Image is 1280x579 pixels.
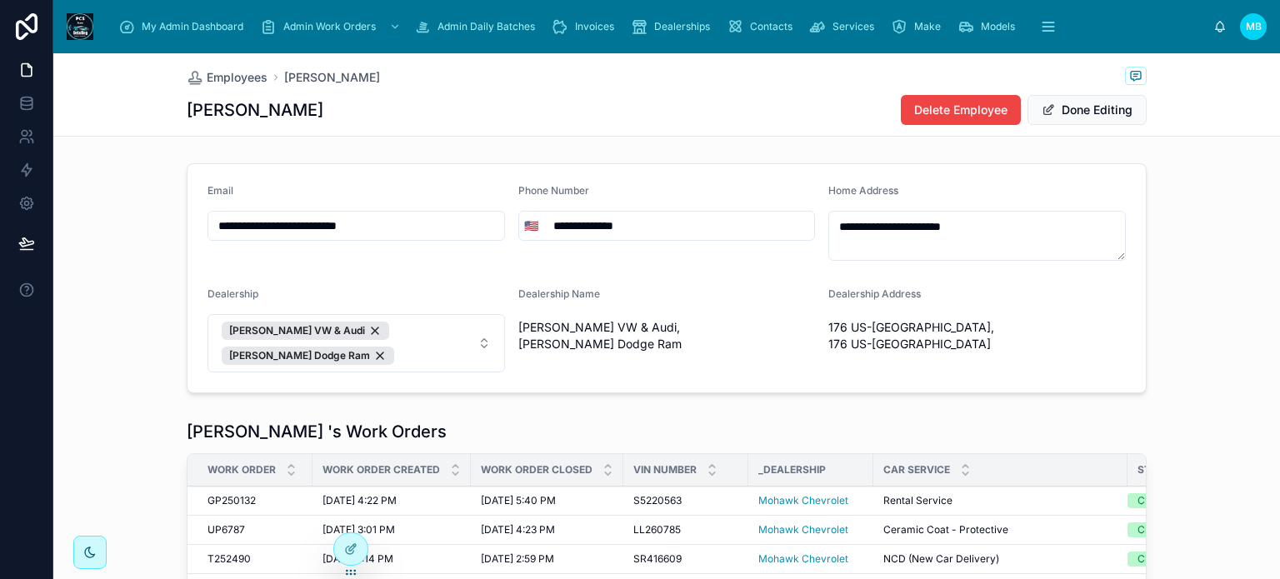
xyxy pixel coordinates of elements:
[883,523,1008,537] span: Ceramic Coat - Protective
[633,494,738,507] a: S5220563
[633,523,681,537] span: LL260785
[1127,522,1232,537] a: Closed
[229,324,365,337] span: [PERSON_NAME] VW & Audi
[1137,552,1170,567] div: Closed
[283,20,376,33] span: Admin Work Orders
[481,552,613,566] a: [DATE] 2:59 PM
[633,552,682,566] span: SR416609
[981,20,1015,33] span: Models
[229,349,370,362] span: [PERSON_NAME] Dodge Ram
[758,523,863,537] a: Mohawk Chevrolet
[207,552,302,566] a: T252490
[883,494,952,507] span: Rental Service
[518,184,589,197] span: Phone Number
[481,494,556,507] span: [DATE] 5:40 PM
[107,8,1213,45] div: scrollable content
[322,463,440,477] span: Work Order Created
[1127,493,1232,508] a: Closed
[207,314,505,372] button: Select Button
[722,12,804,42] a: Contacts
[207,184,233,197] span: Email
[142,20,243,33] span: My Admin Dashboard
[322,552,393,566] span: [DATE] 1:14 PM
[207,463,276,477] span: Work Order
[207,69,267,86] span: Employees
[207,494,256,507] span: GP250132
[113,12,255,42] a: My Admin Dashboard
[409,12,547,42] a: Admin Daily Batches
[255,12,409,42] a: Admin Work Orders
[481,523,555,537] span: [DATE] 4:23 PM
[828,319,1126,352] span: 176 US-[GEOGRAPHIC_DATA], 176 US-[GEOGRAPHIC_DATA]
[518,287,600,300] span: Dealership Name
[322,552,461,566] a: [DATE] 1:14 PM
[758,523,848,537] a: Mohawk Chevrolet
[518,319,816,352] span: [PERSON_NAME] VW & Audi, [PERSON_NAME] Dodge Ram
[187,98,323,122] h1: [PERSON_NAME]
[633,494,682,507] span: S5220563
[952,12,1027,42] a: Models
[828,184,898,197] span: Home Address
[758,552,863,566] a: Mohawk Chevrolet
[481,463,592,477] span: Work Order Closed
[883,463,950,477] span: Car Service
[1246,20,1262,33] span: MB
[828,287,921,300] span: Dealership Address
[1137,522,1170,537] div: Closed
[481,552,554,566] span: [DATE] 2:59 PM
[1137,493,1170,508] div: Closed
[481,523,613,537] a: [DATE] 4:23 PM
[832,20,874,33] span: Services
[626,12,722,42] a: Dealerships
[207,287,258,300] span: Dealership
[519,211,543,241] button: Select Button
[207,494,302,507] a: GP250132
[633,463,697,477] span: VIN Number
[914,20,941,33] span: Make
[883,523,1117,537] a: Ceramic Coat - Protective
[284,69,380,86] a: [PERSON_NAME]
[524,217,538,234] span: 🇺🇸
[633,523,738,537] a: LL260785
[901,95,1021,125] button: Delete Employee
[654,20,710,33] span: Dealerships
[883,552,1117,566] a: NCD (New Car Delivery)
[758,494,848,507] a: Mohawk Chevrolet
[1027,95,1147,125] button: Done Editing
[804,12,886,42] a: Services
[758,552,848,566] a: Mohawk Chevrolet
[750,20,792,33] span: Contacts
[883,494,1117,507] a: Rental Service
[222,322,389,340] button: Unselect 7
[187,420,447,443] h1: [PERSON_NAME] 's Work Orders
[758,494,863,507] a: Mohawk Chevrolet
[633,552,738,566] a: SR416609
[207,552,251,566] span: T252490
[1137,463,1177,477] span: Status
[886,12,952,42] a: Make
[758,463,826,477] span: _Dealership
[914,102,1007,118] span: Delete Employee
[322,494,461,507] a: [DATE] 4:22 PM
[1127,552,1232,567] a: Closed
[322,523,461,537] a: [DATE] 3:01 PM
[322,494,397,507] span: [DATE] 4:22 PM
[187,69,267,86] a: Employees
[67,13,93,40] img: App logo
[575,20,614,33] span: Invoices
[437,20,535,33] span: Admin Daily Batches
[322,523,395,537] span: [DATE] 3:01 PM
[883,552,999,566] span: NCD (New Car Delivery)
[222,347,394,365] button: Unselect 1
[481,494,613,507] a: [DATE] 5:40 PM
[207,523,302,537] a: UP6787
[207,523,245,537] span: UP6787
[547,12,626,42] a: Invoices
